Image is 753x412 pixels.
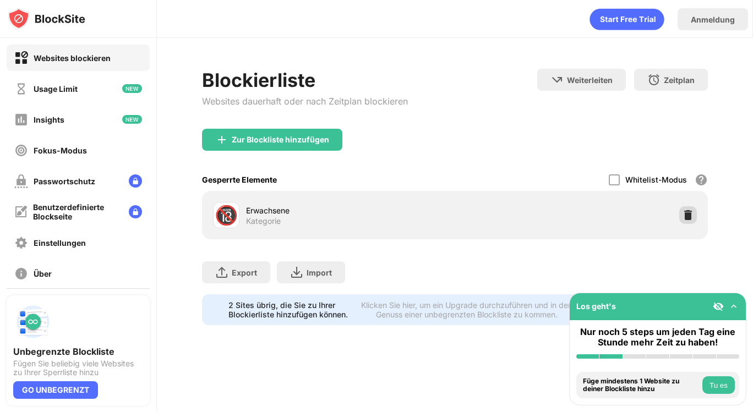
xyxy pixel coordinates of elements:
div: Erwachsene [246,205,455,216]
img: customize-block-page-off.svg [14,205,28,218]
div: Websites blockieren [34,53,111,63]
div: Anmeldung [691,15,735,24]
div: Import [307,268,332,277]
div: Einstellungen [34,238,86,248]
img: password-protection-off.svg [14,174,28,188]
div: Fokus-Modus [34,146,87,155]
img: logo-blocksite.svg [8,8,85,30]
div: Weiterleiten [567,75,613,85]
img: omni-setup-toggle.svg [728,301,739,312]
img: push-block-list.svg [13,302,53,342]
img: insights-off.svg [14,113,28,127]
div: animation [590,8,664,30]
div: Füge mindestens 1 Website zu deiner Blockliste hinzu [583,377,700,393]
div: Kategorie [246,216,281,226]
div: 2 Sites übrig, die Sie zu Ihrer Blockierliste hinzufügen können. [228,300,353,319]
img: lock-menu.svg [129,205,142,218]
div: Unbegrenzte Blockliste [13,346,143,357]
img: focus-off.svg [14,144,28,157]
div: Klicken Sie hier, um ein Upgrade durchzuführen und in den Genuss einer unbegrenzten Blockliste zu... [359,300,575,319]
div: Whitelist-Modus [625,175,687,184]
div: Gesperrte Elemente [202,175,277,184]
img: settings-off.svg [14,236,28,250]
div: Nur noch 5 steps um jeden Tag eine Stunde mehr Zeit zu haben! [576,327,739,348]
div: Fügen Sie beliebig viele Websites zu Ihrer Sperrliste hinzu [13,359,143,377]
div: Über [34,269,52,278]
div: Export [232,268,257,277]
button: Tu es [702,376,735,394]
div: Zeitplan [664,75,695,85]
img: time-usage-off.svg [14,82,28,96]
div: Blockierliste [202,69,408,91]
div: Passwortschutz [34,177,95,186]
div: GO UNBEGRENZT [13,381,98,399]
img: block-on.svg [14,51,28,65]
div: Insights [34,115,64,124]
div: Websites dauerhaft oder nach Zeitplan blockieren [202,96,408,107]
div: Los geht's [576,301,616,311]
div: Benutzerdefinierte Blockseite [33,202,120,221]
img: new-icon.svg [122,115,142,124]
div: Usage Limit [34,84,78,94]
img: new-icon.svg [122,84,142,93]
img: lock-menu.svg [129,174,142,188]
div: Zur Blockliste hinzufügen [232,135,329,144]
div: 🔞 [215,204,238,227]
img: about-off.svg [14,267,28,281]
img: eye-not-visible.svg [713,301,724,312]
